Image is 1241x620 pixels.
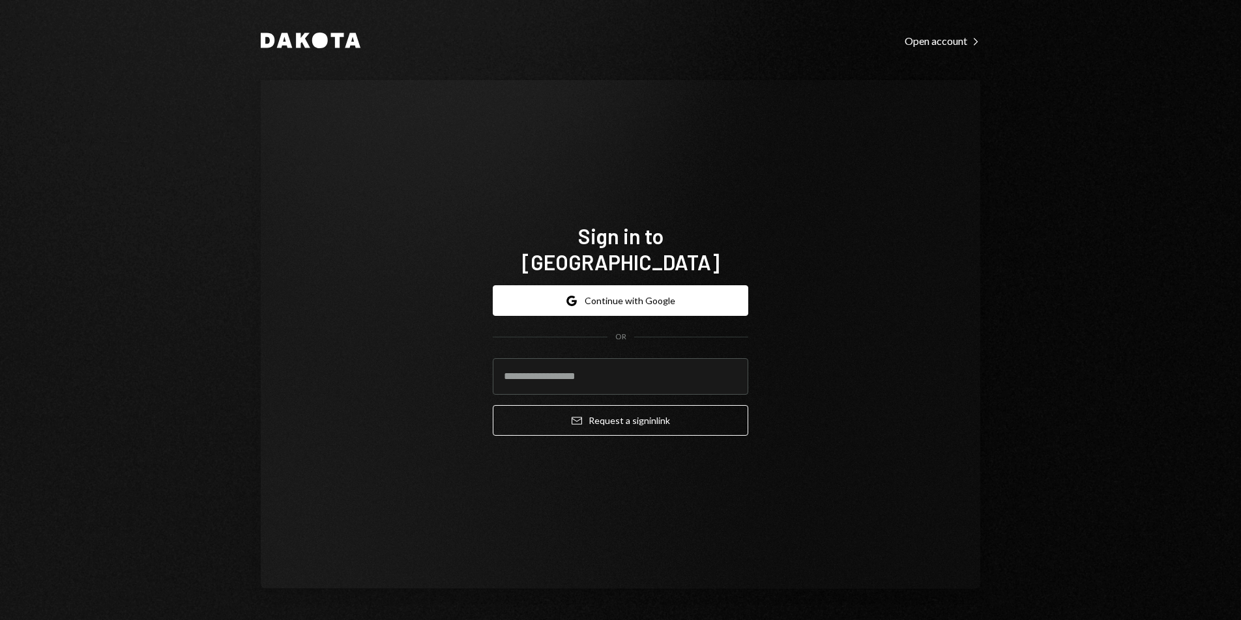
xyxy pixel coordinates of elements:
[493,285,748,316] button: Continue with Google
[493,223,748,275] h1: Sign in to [GEOGRAPHIC_DATA]
[615,331,626,343] div: OR
[905,35,980,48] div: Open account
[493,405,748,436] button: Request a signinlink
[905,33,980,48] a: Open account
